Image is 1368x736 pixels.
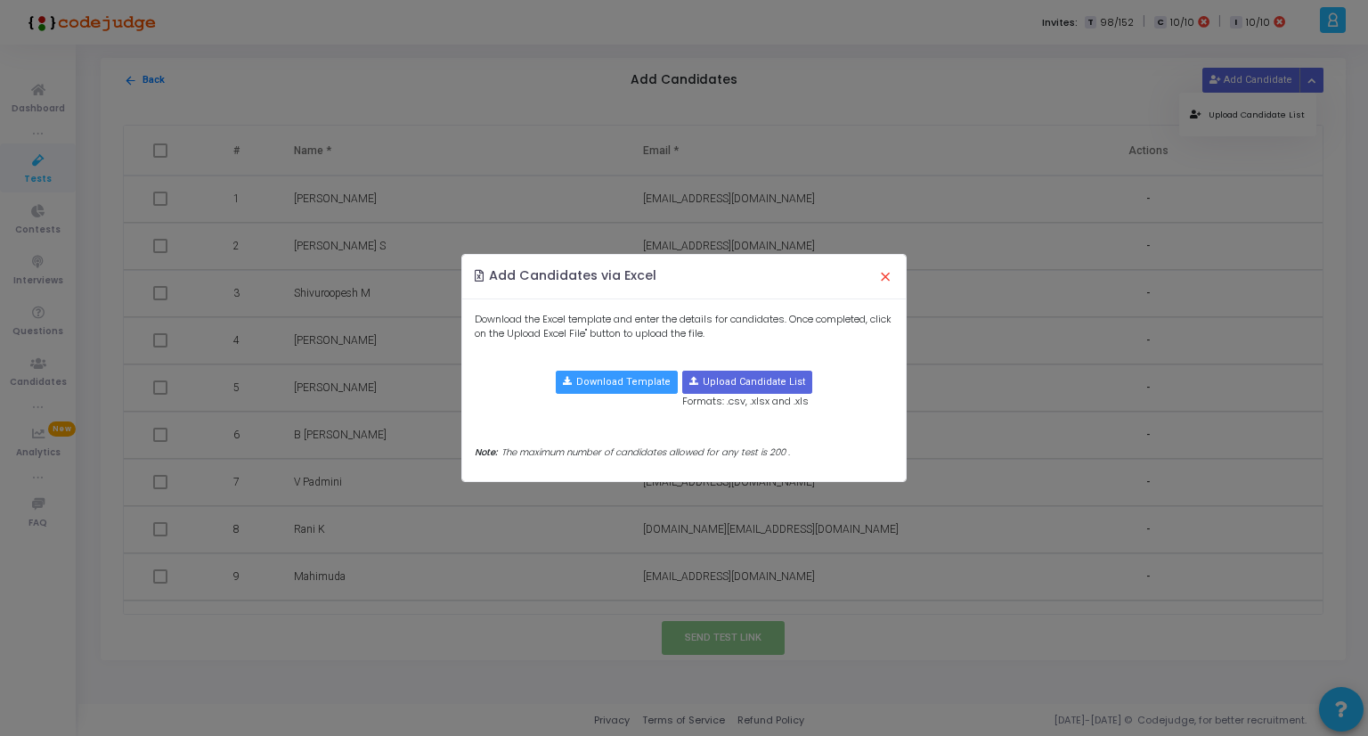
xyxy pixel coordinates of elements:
[682,371,812,394] button: Upload Candidate List
[501,446,790,459] span: The maximum number of candidates allowed for any test is 200 .
[682,371,812,409] div: Formats: .csv, .xlsx and .xls
[867,257,904,296] button: Close
[475,446,497,459] span: Note:
[475,266,657,285] h4: Add Candidates via Excel
[475,312,894,341] p: Download the Excel template and enter the details for candidates. Once completed, click on the Up...
[556,371,678,394] button: Download Template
